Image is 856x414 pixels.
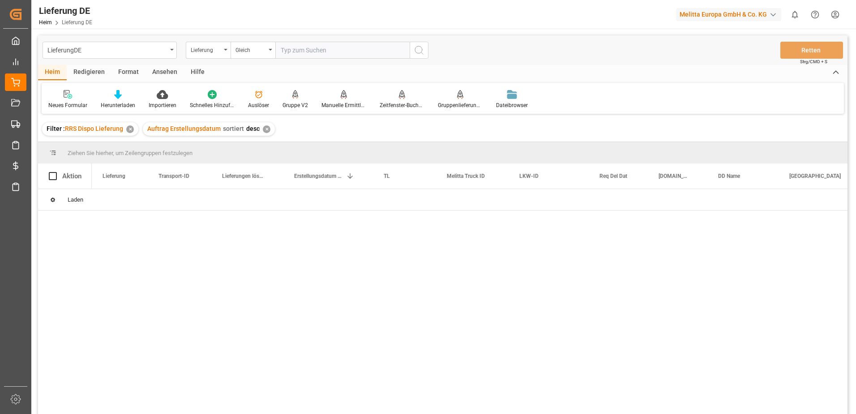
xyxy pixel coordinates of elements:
div: Manuelle Ermittlung der Verpackungsart [321,101,366,109]
span: Ziehen Sie hierher, um Zeilengruppen festzulegen [68,150,193,156]
span: [DOMAIN_NAME] Dat [659,173,689,179]
div: Gruppenlieferungen [438,101,483,109]
span: Req Del Dat [599,173,627,179]
button: Retten [780,42,843,59]
div: Zeitfenster-Buchungsbericht [380,101,424,109]
div: LieferungDE [47,44,167,55]
button: Hilfe-Center [805,4,825,25]
span: RRS Dispo Lieferung [65,125,123,132]
span: Melitta Truck ID [447,173,485,179]
div: Heim [38,65,67,80]
span: Filter : [47,125,65,132]
span: sortiert [223,125,244,132]
span: desc [246,125,260,132]
div: ✕ [263,125,270,133]
div: Neues Formular [48,101,87,109]
div: Gleich [235,44,266,54]
span: [GEOGRAPHIC_DATA] [789,173,841,179]
a: Heim [39,19,52,26]
span: Strg/CMD + S [800,58,827,65]
div: Aktion [62,172,81,180]
span: LKW-ID [519,173,539,179]
button: Menü öffnen [43,42,177,59]
div: Gruppe V2 [282,101,308,109]
div: Schnelles Hinzufügen [190,101,235,109]
div: Herunterladen [101,101,135,109]
div: Format [111,65,146,80]
div: Lieferung DE [39,4,92,17]
font: Melitta Europa GmbH & Co. KG [680,10,767,19]
span: Lieferungen löschen [222,173,265,179]
div: Dateibrowser [496,101,528,109]
span: DD Name [718,173,740,179]
div: Ansehen [146,65,184,80]
div: Lieferung [191,44,221,54]
div: Importieren [149,101,176,109]
span: Erstellungsdatum des Auftrags [294,173,342,179]
span: TL [384,173,390,179]
span: Laden [68,196,83,203]
span: Lieferung [103,173,125,179]
button: Menü öffnen [186,42,231,59]
input: Typ zum Suchen [275,42,410,59]
div: ✕ [126,125,134,133]
span: Auftrag Erstellungsdatum [147,125,221,132]
div: Redigieren [67,65,111,80]
button: Schaltfläche "Suchen" [410,42,428,59]
div: Hilfe [184,65,211,80]
button: Melitta Europa GmbH & Co. KG [676,6,785,23]
button: 0 neue Benachrichtigungen anzeigen [785,4,805,25]
button: Menü öffnen [231,42,275,59]
span: Transport-ID [158,173,189,179]
div: Auslöser [248,101,269,109]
